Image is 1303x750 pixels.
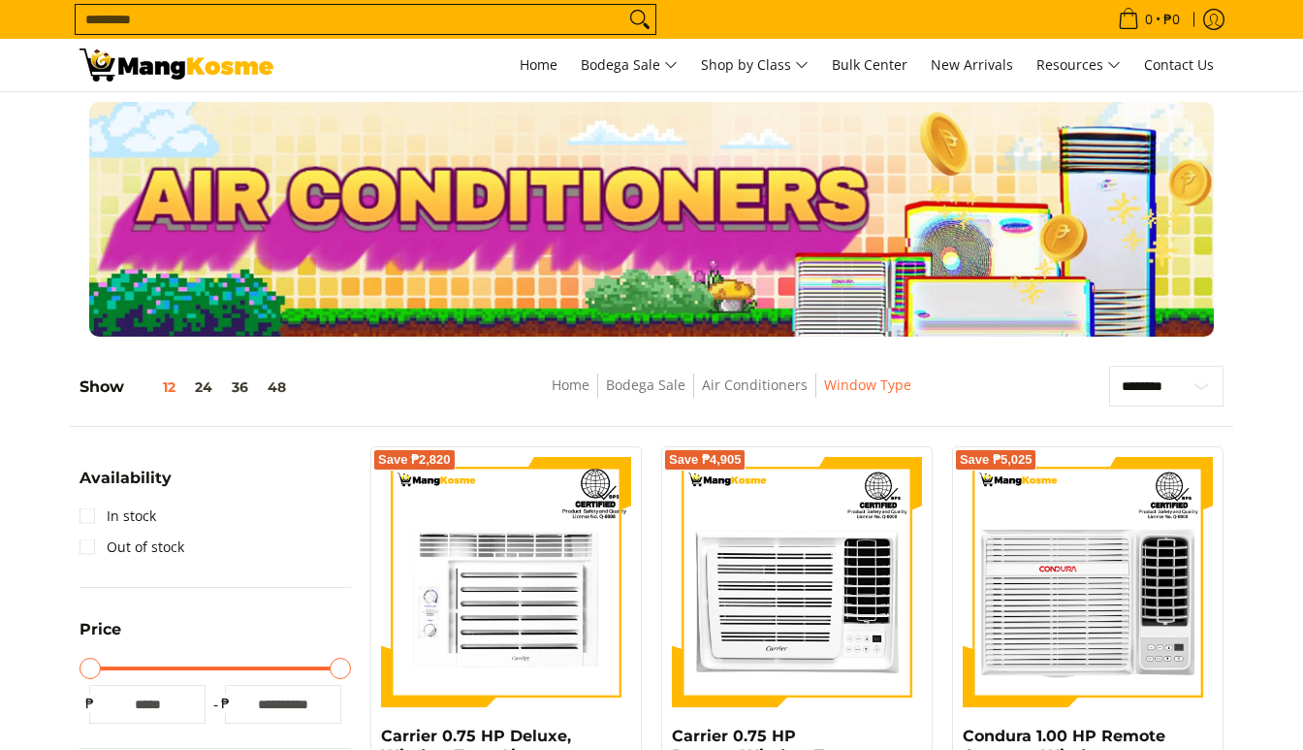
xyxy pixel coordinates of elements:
a: Contact Us [1134,39,1224,91]
span: Contact Us [1144,55,1214,74]
img: Bodega Sale Aircon l Mang Kosme: Home Appliances Warehouse Sale Window Type [79,49,273,82]
span: Resources [1036,53,1121,78]
span: ₱ [79,694,99,713]
a: Bodega Sale [606,375,685,394]
button: 24 [185,379,222,395]
a: Bulk Center [822,39,917,91]
span: 0 [1142,13,1156,26]
a: New Arrivals [921,39,1023,91]
span: New Arrivals [931,55,1013,74]
span: • [1112,9,1186,30]
a: Home [510,39,567,91]
span: Bodega Sale [581,53,678,78]
span: Bulk Center [832,55,907,74]
img: Carrier 0.75 HP Remote Window-Type Compact Inverter Air Conditioner (Premium) [672,457,922,707]
a: Out of stock [79,532,184,563]
a: Home [552,375,589,394]
span: Save ₱4,905 [669,454,742,466]
a: Air Conditioners [702,375,808,394]
span: Save ₱5,025 [960,454,1033,466]
span: Save ₱2,820 [378,454,451,466]
span: Home [520,55,557,74]
button: 48 [258,379,296,395]
span: ₱0 [1160,13,1183,26]
h5: Show [79,377,296,397]
button: 12 [124,379,185,395]
span: Shop by Class [701,53,809,78]
a: Bodega Sale [571,39,687,91]
span: Availability [79,471,172,486]
a: Resources [1027,39,1130,91]
nav: Breadcrumbs [419,374,1044,417]
img: Condura 1.00 HP Remote Compact Window-Type Inverter Air Conditioner (Premium) [963,457,1213,707]
button: Search [624,5,655,34]
summary: Open [79,622,121,652]
nav: Main Menu [293,39,1224,91]
span: Window Type [824,374,911,398]
span: ₱ [215,694,235,713]
summary: Open [79,471,172,501]
a: In stock [79,501,156,532]
a: Shop by Class [691,39,818,91]
span: Price [79,622,121,637]
img: Carrier 0.75 HP Deluxe, Window-Type Air Conditioner (Premium) [381,457,631,707]
button: 36 [222,379,258,395]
